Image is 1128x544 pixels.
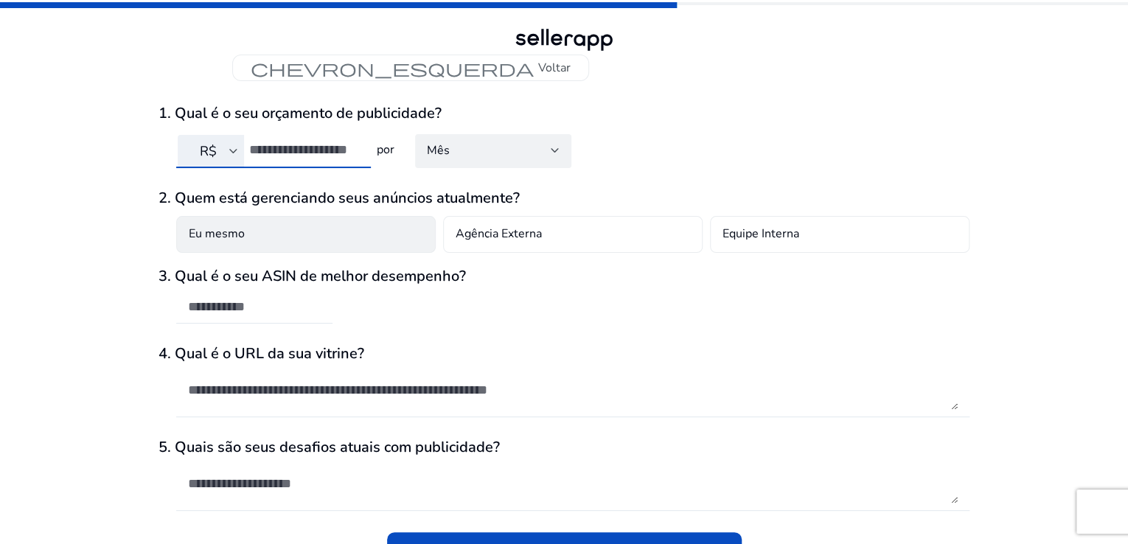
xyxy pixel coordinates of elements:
font: por [377,142,394,158]
font: chevron_esquerda [251,57,534,78]
button: chevron_esquerdaVoltar [232,55,589,81]
font: 5. Quais são seus desafios atuais com publicidade? [159,437,500,457]
font: 4. Qual é o URL da sua vitrine? [159,344,364,363]
font: Voltar [538,60,571,76]
font: Equipe Interna [723,226,799,242]
font: 1. Qual é o seu orçamento de publicidade? [159,103,442,123]
font: Mês [427,142,450,158]
font: R$ [200,142,217,160]
font: 2. Quem está gerenciando seus anúncios atualmente? [159,188,520,208]
font: Agência Externa [456,226,542,242]
font: Eu mesmo [189,226,245,242]
font: 3. Qual é o seu ASIN de melhor desempenho? [159,266,466,286]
